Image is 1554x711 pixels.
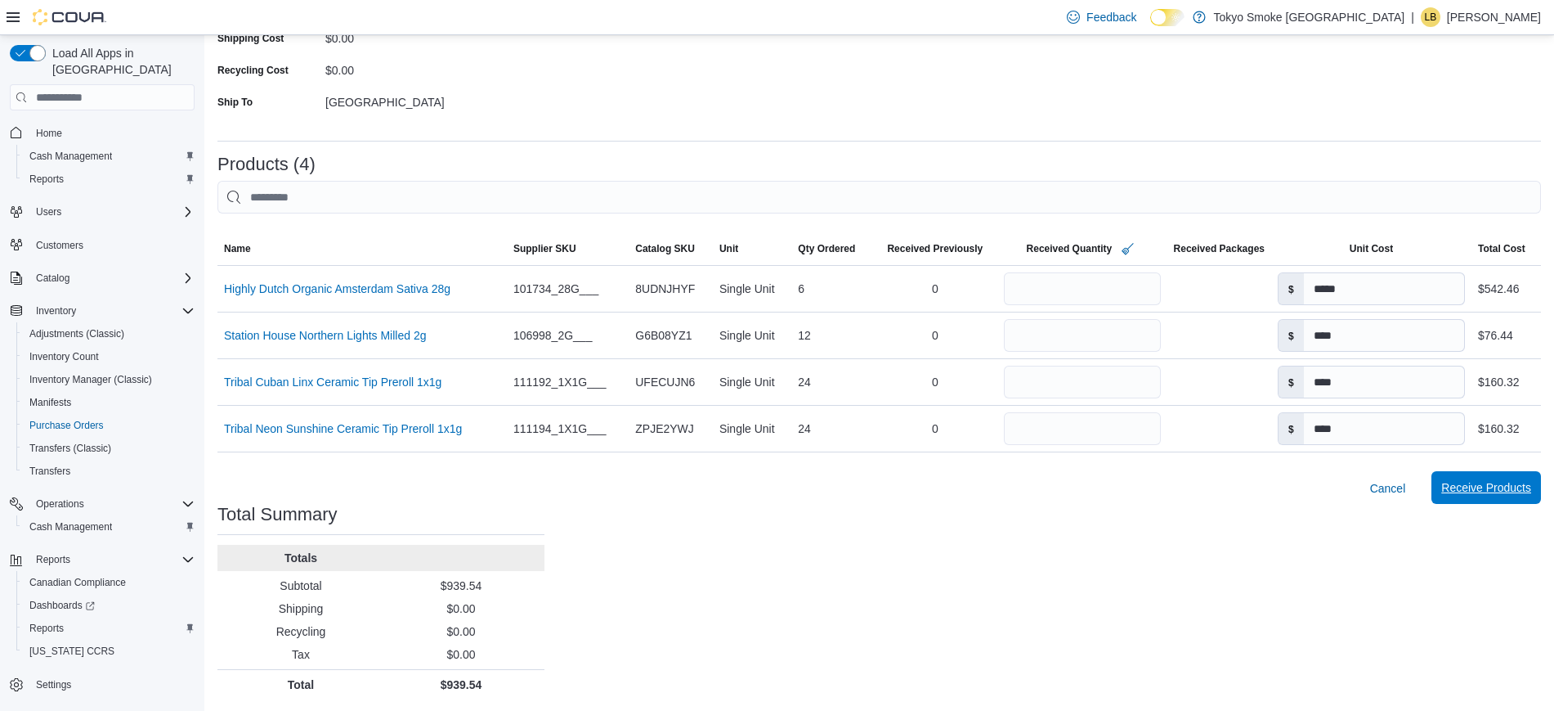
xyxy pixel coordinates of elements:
button: Operations [29,494,91,514]
button: Name [217,236,507,262]
p: [PERSON_NAME] [1447,7,1541,27]
span: Settings [29,674,195,695]
div: $0.00 [325,25,544,45]
a: Dashboards [23,596,101,615]
button: Receive Products [1431,471,1541,504]
p: $939.54 [384,578,538,594]
div: 24 [791,366,872,398]
span: Qty Ordered [798,242,855,255]
span: Receive Products [1441,479,1531,496]
a: Cash Management [23,146,119,166]
a: Transfers (Classic) [23,439,118,458]
label: Ship To [217,96,253,109]
p: Tokyo Smoke [GEOGRAPHIC_DATA] [1214,7,1405,27]
span: Catalog [29,268,195,288]
button: Reports [16,617,201,640]
div: $0.00 [325,57,544,77]
button: Reports [29,550,77,569]
input: Dark Mode [1150,9,1185,26]
span: Adjustments (Classic) [29,327,124,340]
h3: Total Summary [217,505,338,524]
button: Catalog [3,267,201,290]
a: Feedback [1060,1,1143,34]
span: Users [29,202,195,222]
span: LB [1425,7,1437,27]
p: Total [224,677,378,693]
a: Transfers [23,461,77,481]
span: Reports [29,173,64,186]
button: Inventory [3,299,201,322]
span: Users [36,205,61,218]
span: 111192_1X1G___ [513,372,607,392]
span: Unit [719,242,738,255]
a: Manifests [23,393,78,412]
button: Settings [3,673,201,696]
span: Reports [23,619,195,638]
span: Washington CCRS [23,641,195,661]
p: Recycling [224,623,378,640]
p: Subtotal [224,578,378,594]
span: Catalog SKU [635,242,695,255]
span: Canadian Compliance [23,573,195,592]
span: ZPJE2YWJ [635,419,694,439]
p: Totals [224,550,378,566]
span: G6B08YZ1 [635,326,692,345]
span: Transfers [23,461,195,481]
span: Inventory Manager (Classic) [23,370,195,389]
a: Customers [29,236,90,255]
a: Canadian Compliance [23,573,132,592]
div: $542.46 [1478,279,1520,299]
div: Single Unit [713,272,791,305]
span: Dashboards [29,599,95,612]
div: 12 [791,319,872,352]
div: $160.32 [1478,419,1520,439]
a: Highly Dutch Organic Amsterdam Sativa 28g [224,279,450,299]
button: Users [3,200,201,223]
span: Received Quantity [1027,242,1113,255]
button: Transfers (Classic) [16,437,201,460]
div: 0 [872,319,997,352]
label: $ [1279,273,1304,304]
span: Inventory [29,301,195,321]
div: Single Unit [713,366,791,398]
span: UFECUJN6 [635,372,695,392]
button: Cash Management [16,515,201,538]
span: Manifests [29,396,71,409]
span: Cancel [1370,480,1406,497]
span: Transfers (Classic) [29,442,111,455]
span: Transfers [29,465,70,478]
span: Total Cost [1478,242,1525,255]
span: Customers [36,239,83,252]
button: Supplier SKU [507,236,629,262]
span: Name [224,242,251,255]
div: 0 [872,412,997,445]
button: Inventory [29,301,83,321]
span: 111194_1X1G___ [513,419,607,439]
span: Received Previously [887,242,983,255]
span: Unit Cost [1350,242,1393,255]
input: This is a search bar. After typing your query, hit enter to filter the results lower in the page. [217,181,1541,214]
button: Operations [3,493,201,515]
span: Cash Management [23,517,195,537]
span: Feedback [1086,9,1136,25]
span: Reports [23,169,195,189]
span: Inventory Manager (Classic) [29,373,152,386]
a: Inventory Count [23,347,105,367]
span: Manifests [23,393,195,412]
div: Lindsay Belford [1421,7,1440,27]
span: Received Packages [1174,242,1265,255]
div: 24 [791,412,872,445]
p: Tax [224,646,378,663]
button: Transfers [16,460,201,483]
div: 0 [872,366,997,398]
span: Reports [29,550,195,569]
label: Shipping Cost [217,32,284,45]
button: Cash Management [16,145,201,168]
p: $939.54 [384,677,538,693]
p: | [1411,7,1414,27]
button: [US_STATE] CCRS [16,640,201,663]
span: Customers [29,235,195,255]
button: Customers [3,233,201,257]
label: $ [1279,320,1304,351]
p: Shipping [224,601,378,617]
